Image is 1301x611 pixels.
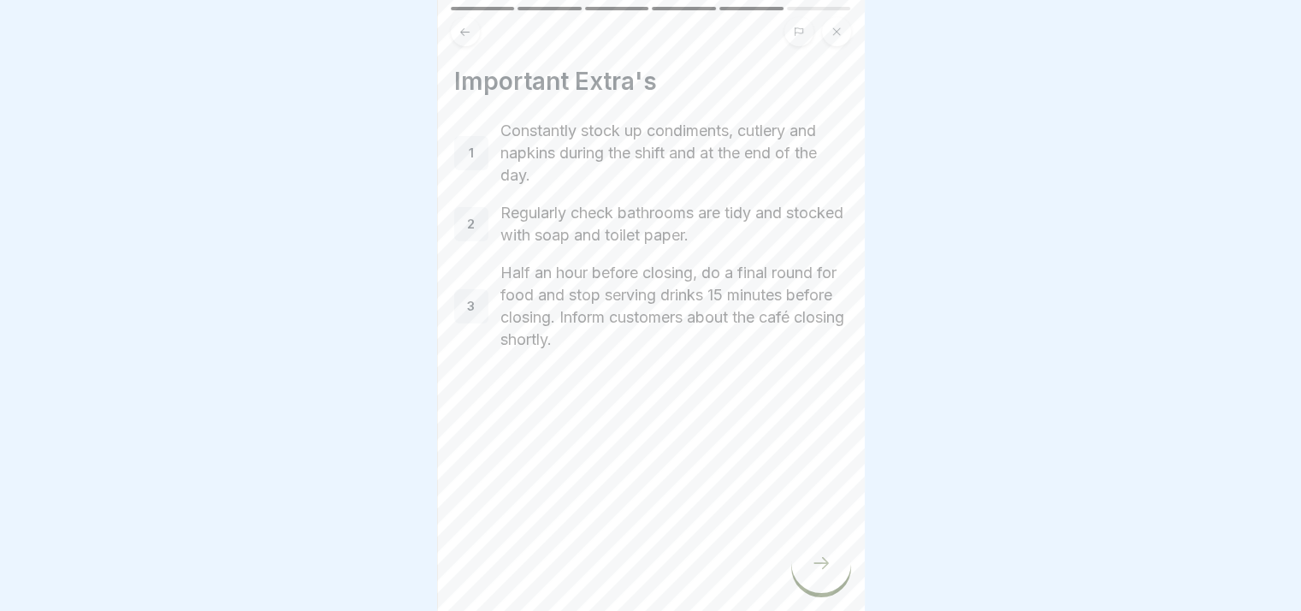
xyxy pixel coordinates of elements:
p: 1 [469,145,474,161]
p: 2 [467,217,475,232]
p: Half an hour before closing, do a final round for food and stop serving drinks 15 minutes before ... [500,262,848,351]
p: Constantly stock up condiments, cutlery and napkins during the shift and at the end of the day. [500,120,848,187]
p: 3 [467,299,475,314]
h4: Important Extra's [454,67,848,96]
p: Regularly check bathrooms are tidy and stocked with soap and toilet paper. [500,202,848,246]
